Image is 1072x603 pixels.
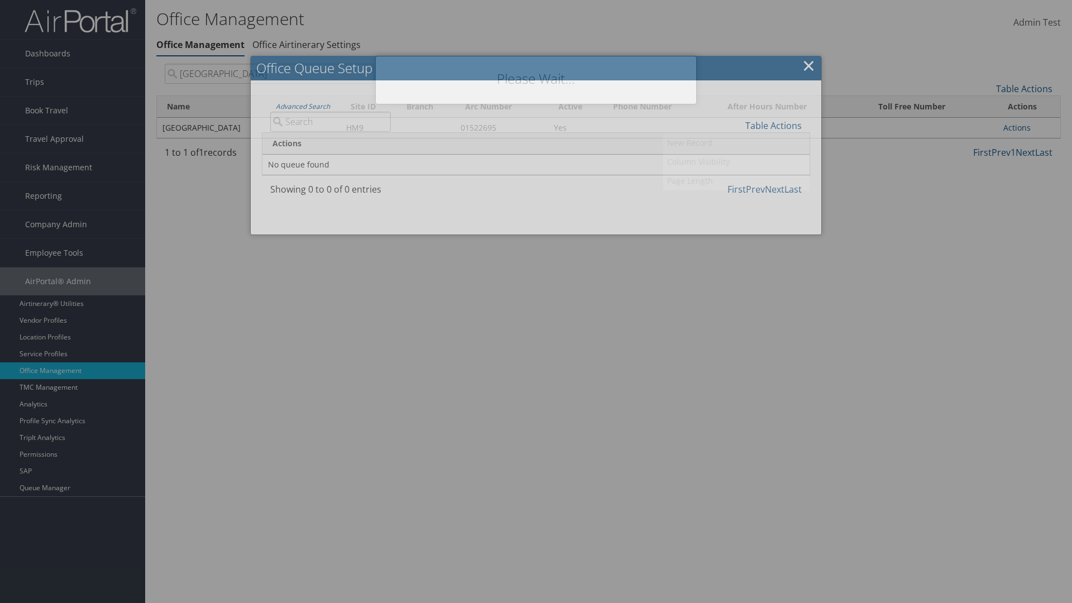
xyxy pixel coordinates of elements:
div: Showing 0 to 0 of 0 entries [270,183,391,202]
a: × [802,54,815,76]
a: New Record [663,133,810,152]
a: Advanced Search [276,102,330,111]
a: Page Length [663,171,810,190]
th: Actions [262,133,810,155]
h2: Office Queue Setup [251,56,821,80]
a: Next [765,183,784,195]
a: Last [784,183,802,195]
a: Table Actions [745,119,802,132]
td: No queue found [262,155,810,175]
a: Prev [746,183,765,195]
input: Advanced Search [270,112,391,132]
a: First [728,183,746,195]
a: Column Visibility [663,152,810,171]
